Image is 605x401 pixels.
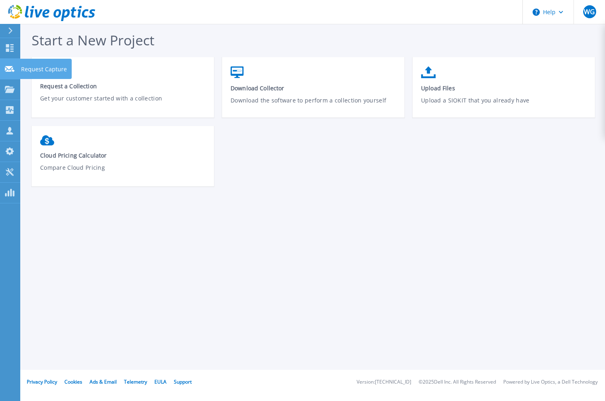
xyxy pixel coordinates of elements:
[503,380,598,385] li: Powered by Live Optics, a Dell Technology
[40,163,206,182] p: Compare Cloud Pricing
[154,378,167,385] a: EULA
[32,62,214,118] a: Request a CollectionGet your customer started with a collection
[27,378,57,385] a: Privacy Policy
[40,151,206,159] span: Cloud Pricing Calculator
[90,378,117,385] a: Ads & Email
[174,378,192,385] a: Support
[357,380,411,385] li: Version: [TECHNICAL_ID]
[40,94,206,113] p: Get your customer started with a collection
[231,84,396,92] span: Download Collector
[421,96,587,115] p: Upload a SIOKIT that you already have
[32,131,214,188] a: Cloud Pricing CalculatorCompare Cloud Pricing
[421,84,587,92] span: Upload Files
[21,59,67,80] p: Request Capture
[584,9,595,15] span: WG
[419,380,496,385] li: © 2025 Dell Inc. All Rights Reserved
[231,96,396,115] p: Download the software to perform a collection yourself
[413,62,595,120] a: Upload FilesUpload a SIOKIT that you already have
[64,378,82,385] a: Cookies
[124,378,147,385] a: Telemetry
[40,82,206,90] span: Request a Collection
[32,31,154,49] span: Start a New Project
[222,62,404,120] a: Download CollectorDownload the software to perform a collection yourself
